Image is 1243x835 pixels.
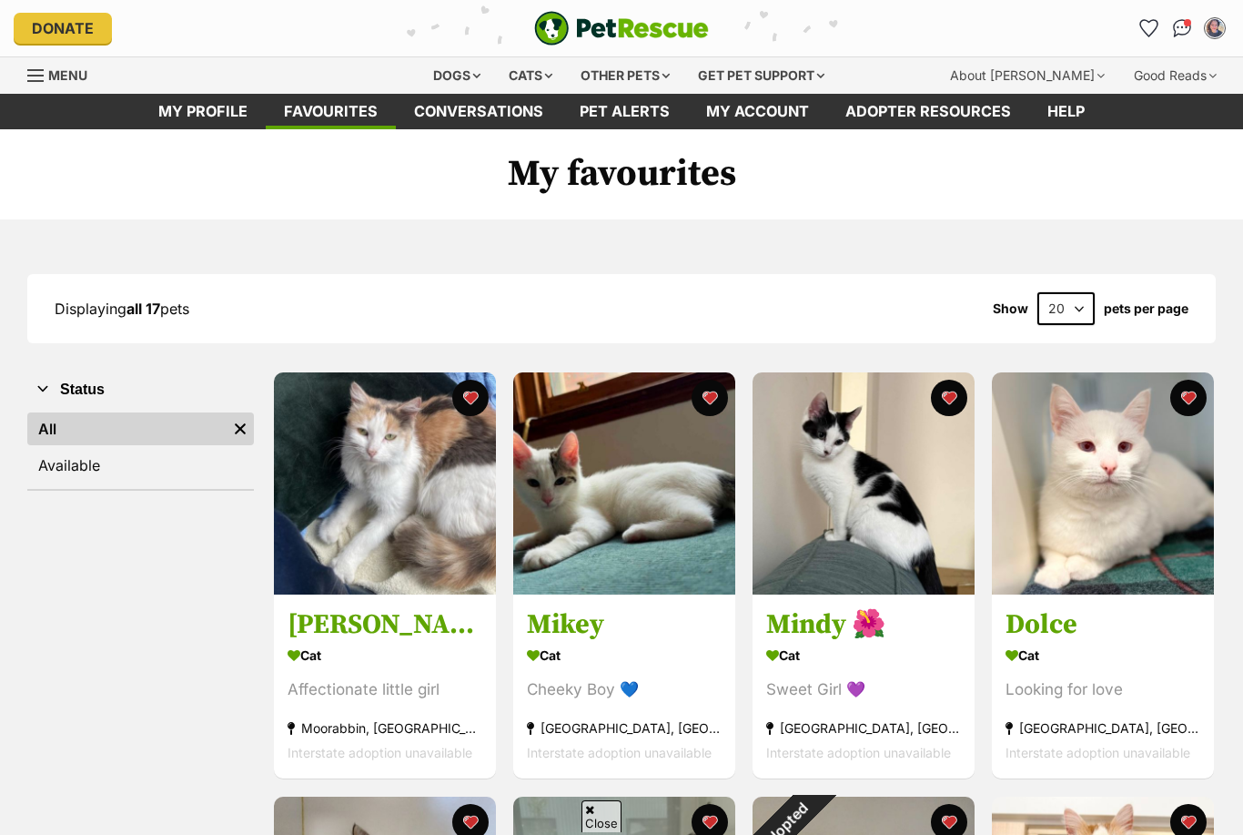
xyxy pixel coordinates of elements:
img: logo-e224e6f780fb5917bec1dbf3a21bbac754714ae5b6737aabdf751b685950b380.svg [534,11,709,46]
a: My profile [140,94,266,129]
span: Displaying pets [55,300,189,318]
a: Donate [14,13,112,44]
div: [GEOGRAPHIC_DATA], [GEOGRAPHIC_DATA] [766,717,961,741]
div: Cat [288,643,482,669]
div: About [PERSON_NAME] [937,57,1117,94]
div: Cat [1006,643,1200,669]
span: Interstate adoption unavailable [527,746,712,761]
button: favourite [692,380,728,416]
span: Interstate adoption unavailable [1006,746,1190,761]
a: Remove filter [227,412,254,445]
img: Ruth Russelton [274,372,496,595]
a: Available [27,449,254,482]
a: Favourites [266,94,396,129]
ul: Account quick links [1135,14,1229,43]
a: Pet alerts [561,94,688,129]
span: Interstate adoption unavailable [288,746,472,761]
a: My account [688,94,827,129]
div: Status [27,409,254,489]
a: Adopter resources [827,94,1029,129]
a: All [27,412,227,445]
a: Help [1029,94,1103,129]
button: favourite [1170,380,1207,416]
span: Show [993,301,1028,316]
div: [GEOGRAPHIC_DATA], [GEOGRAPHIC_DATA] [1006,717,1200,741]
div: Cat [766,643,961,669]
a: Dolce Cat Looking for love [GEOGRAPHIC_DATA], [GEOGRAPHIC_DATA] Interstate adoption unavailable f... [992,595,1214,779]
span: Interstate adoption unavailable [766,746,951,761]
img: chat-41dd97257d64d25036548639549fe6c8038ab92f7586957e7f3b1b290dea8141.svg [1173,19,1192,37]
div: Affectionate little girl [288,678,482,703]
h3: Mindy 🌺 [766,608,961,643]
div: Cats [496,57,565,94]
strong: all 17 [126,300,160,318]
img: Dolce [992,372,1214,595]
h3: [PERSON_NAME] [288,608,482,643]
span: Menu [48,67,87,83]
h3: Dolce [1006,608,1200,643]
button: My account [1200,14,1229,43]
img: Mindy 🌺 [753,372,975,595]
div: Get pet support [685,57,837,94]
a: conversations [396,94,561,129]
a: Conversations [1167,14,1197,43]
a: Favourites [1135,14,1164,43]
div: Sweet Girl 💜 [766,678,961,703]
div: Good Reads [1121,57,1229,94]
div: Cheeky Boy 💙 [527,678,722,703]
img: Mikey [513,372,735,595]
button: favourite [931,380,967,416]
a: PetRescue [534,11,709,46]
img: Amelia Dawson profile pic [1206,19,1224,37]
button: Status [27,378,254,402]
div: [GEOGRAPHIC_DATA], [GEOGRAPHIC_DATA] [527,717,722,741]
button: favourite [452,380,489,416]
div: Dogs [420,57,493,94]
a: Menu [27,57,100,90]
div: Looking for love [1006,678,1200,703]
div: Other pets [568,57,682,94]
a: Mindy 🌺 Cat Sweet Girl 💜 [GEOGRAPHIC_DATA], [GEOGRAPHIC_DATA] Interstate adoption unavailable fav... [753,595,975,779]
label: pets per page [1104,301,1188,316]
div: Cat [527,643,722,669]
a: [PERSON_NAME] Cat Affectionate little girl Moorabbin, [GEOGRAPHIC_DATA] Interstate adoption unava... [274,595,496,779]
a: Mikey Cat Cheeky Boy 💙 [GEOGRAPHIC_DATA], [GEOGRAPHIC_DATA] Interstate adoption unavailable favou... [513,595,735,779]
div: Moorabbin, [GEOGRAPHIC_DATA] [288,717,482,741]
h3: Mikey [527,608,722,643]
span: Close [581,800,621,832]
